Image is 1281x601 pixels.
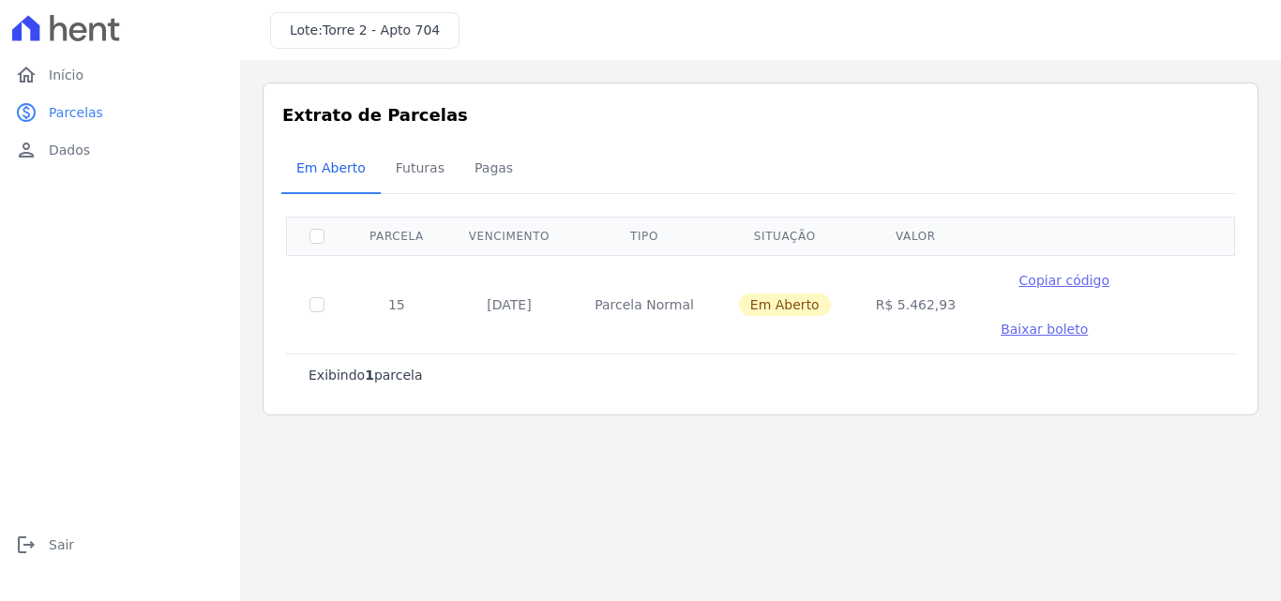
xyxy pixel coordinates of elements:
[281,145,381,194] a: Em Aberto
[49,66,83,84] span: Início
[572,255,716,353] td: Parcela Normal
[282,102,1239,128] h3: Extrato de Parcelas
[853,255,978,353] td: R$ 5.462,93
[347,255,446,353] td: 15
[8,131,233,169] a: personDados
[1001,271,1127,290] button: Copiar código
[8,526,233,563] a: logoutSair
[309,366,423,384] p: Exibindo parcela
[290,21,440,40] h3: Lote:
[446,217,572,255] th: Vencimento
[49,535,74,554] span: Sair
[853,217,978,255] th: Valor
[365,368,374,383] b: 1
[8,94,233,131] a: paidParcelas
[1001,322,1088,337] span: Baixar boleto
[463,149,524,187] span: Pagas
[1001,320,1088,338] a: Baixar boleto
[460,145,528,194] a: Pagas
[49,141,90,159] span: Dados
[285,149,377,187] span: Em Aberto
[739,293,831,316] span: Em Aberto
[1019,273,1109,288] span: Copiar código
[572,217,716,255] th: Tipo
[15,101,38,124] i: paid
[8,56,233,94] a: homeInício
[381,145,460,194] a: Futuras
[15,533,38,556] i: logout
[347,217,446,255] th: Parcela
[384,149,456,187] span: Futuras
[716,217,853,255] th: Situação
[49,103,103,122] span: Parcelas
[446,255,572,353] td: [DATE]
[15,139,38,161] i: person
[323,23,440,38] span: Torre 2 - Apto 704
[15,64,38,86] i: home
